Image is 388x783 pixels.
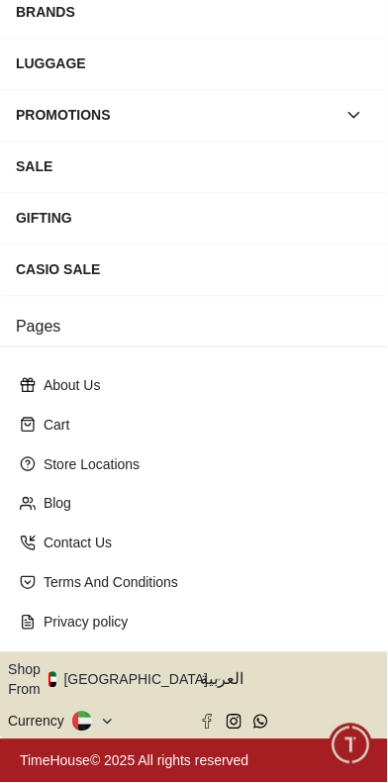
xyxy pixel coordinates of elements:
p: Store Locations [44,454,360,474]
span: العربية [200,668,380,692]
div: Currency [8,712,72,732]
a: Facebook [200,715,215,730]
div: Chat Widget [330,725,373,768]
p: Blog [44,494,360,514]
p: Terms And Conditions [44,573,360,593]
div: PROMOTIONS [16,97,337,133]
p: Privacy policy [44,613,360,633]
a: Instagram [227,715,242,730]
button: العربية [200,660,380,700]
a: TimeHouse© 2025 All rights reserved [20,753,249,769]
div: GIFTING [16,200,372,236]
div: SALE [16,148,372,184]
button: Shop From[GEOGRAPHIC_DATA] [8,660,223,700]
p: About Us [44,375,360,395]
div: CASIO SALE [16,251,372,287]
p: Contact Us [44,534,360,553]
p: Cart [44,415,360,435]
img: United Arab Emirates [48,672,56,688]
a: Whatsapp [253,715,268,730]
div: LUGGAGE [16,46,372,81]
